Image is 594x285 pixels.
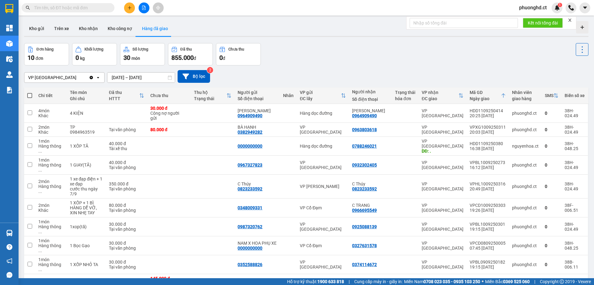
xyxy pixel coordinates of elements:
span: đơn [36,56,43,61]
strong: 0708 023 035 - 0935 103 250 [424,279,480,284]
div: 30.000 đ [109,260,144,265]
div: 80.000 đ [150,127,188,132]
div: VPHL1009250316 [470,181,506,186]
div: 2 món [38,179,64,184]
button: Đơn hàng10đơn [24,43,69,65]
button: Chưa thu0đ [216,43,261,65]
div: 80.000 đ [109,203,144,208]
div: C TRANG [352,203,389,208]
div: 1 món [38,257,64,262]
span: 855.000 [171,54,194,61]
button: Kho gửi [24,21,49,36]
span: aim [156,6,160,10]
div: Số điện thoại [238,96,277,101]
div: 0823233592 [238,186,262,191]
span: đ [223,56,225,61]
button: Bộ lọc [178,70,210,83]
svg: Clear value [89,75,94,80]
span: Cung cấp máy in - giấy in: [354,278,402,285]
button: plus [124,2,135,13]
div: 2 món [38,125,64,130]
button: caret-down [579,2,590,13]
div: Đơn hàng [37,47,54,51]
div: Khác [38,130,64,135]
div: Ghi chú [70,96,103,101]
div: HUYỀN QUANG [352,108,389,113]
div: Đã thu [180,47,192,51]
div: HTTT [109,96,139,101]
div: VPBL0909250182 [470,260,506,265]
div: Tài xế thu [109,146,144,151]
div: 1 món [38,139,64,144]
span: Miền Nam [404,278,480,285]
input: Selected VP Hà Đông. [77,74,78,81]
div: 0000000000 [238,246,262,251]
div: Số điện thoại [352,97,389,102]
div: VP [GEOGRAPHIC_DATA] [422,125,463,135]
div: nguyenhoa.ct [512,144,539,149]
div: VP [GEOGRAPHIC_DATA] [300,160,346,170]
div: C Thúy [238,181,277,186]
div: phuonghd.ct [512,184,539,189]
div: 0984963519 [70,130,103,135]
div: 1 XỐP + 1 BÌ [70,200,103,205]
div: 0 [545,205,558,210]
button: Kho nhận [74,21,103,36]
div: Mã GD [470,90,501,95]
div: Chưa thu [228,47,244,51]
div: hóa đơn [395,96,415,101]
span: phuonghd.ct [514,4,552,11]
div: 0 [545,243,558,248]
div: phuonghd.ct [512,262,539,267]
div: 4 KIỆN [70,111,103,116]
div: Tại văn phòng [109,165,144,170]
div: NAM X HOA PHỤ XE [238,241,277,246]
div: VP [GEOGRAPHIC_DATA] [422,139,463,149]
div: Khác [38,113,64,118]
div: VP [GEOGRAPHIC_DATA] [422,181,463,191]
div: 0 [545,111,558,116]
div: phuonghd.ct [512,127,539,132]
div: Hàng dọc đường [300,111,346,116]
div: HDD1109250380 [470,141,506,146]
div: Người gửi [238,90,277,95]
div: Tại văn phòng [109,246,144,251]
div: 1 Bọc Gạo [70,243,103,248]
span: món [131,56,140,61]
button: aim [153,2,164,13]
div: 38H-048.25 [565,141,585,151]
div: 38H-024.49 [565,222,585,232]
div: 0348009331 [238,205,262,210]
th: Toggle SortBy [106,87,147,104]
span: 30 [123,54,130,61]
div: 0 [545,262,558,267]
span: Hỗ trợ kỹ thuật: [287,278,344,285]
div: VP [GEOGRAPHIC_DATA] [28,74,76,81]
div: VP [GEOGRAPHIC_DATA] [300,260,346,269]
span: file-add [142,6,146,10]
img: solution-icon [6,87,13,93]
span: ... [38,149,42,154]
button: Kho công nợ [103,21,137,36]
th: Toggle SortBy [467,87,509,104]
div: 20:49 [DATE] [470,186,506,191]
img: phone-icon [568,5,574,11]
div: 1 XỐP NHỎ TA [70,262,103,267]
div: HÀNG DỄ VỠ, XIN NHẸ TAY [70,205,103,215]
div: phuonghd.ct [512,205,539,210]
div: cước thu ngày 7/9 [70,186,103,196]
span: ... [38,248,42,253]
div: VP [GEOGRAPHIC_DATA] [422,241,463,251]
div: Hàng dọc đường [300,144,346,149]
div: 0964909490 [352,113,377,118]
input: Tìm tên, số ĐT hoặc mã đơn [34,4,107,11]
strong: 0369 525 060 [503,279,530,284]
div: Tại văn phòng [109,208,144,213]
div: Tại văn phòng [109,227,144,232]
div: Trạng thái [194,96,226,101]
div: 0 [545,184,558,189]
div: 0925088139 [352,224,377,229]
div: Hàng thông thường [38,184,64,194]
div: DĐ: . [422,149,463,154]
img: warehouse-icon [6,71,13,78]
